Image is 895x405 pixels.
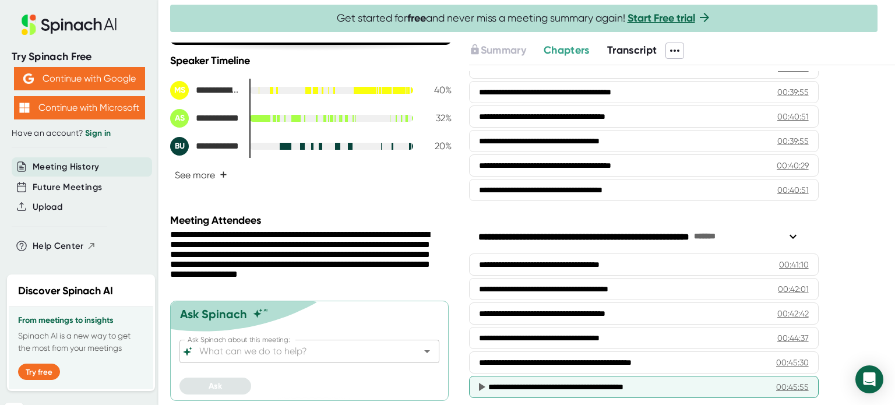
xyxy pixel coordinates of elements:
span: + [220,170,227,179]
button: Continue with Google [14,67,145,90]
div: Brett Ulrich [170,137,240,156]
div: 00:42:42 [777,308,809,319]
span: Chapters [544,44,590,57]
button: Try free [18,364,60,380]
div: 32 % [422,112,452,124]
span: Ask [209,381,222,391]
div: BU [170,137,189,156]
div: Ask Spinach [180,307,247,321]
div: 00:42:01 [778,283,809,295]
a: Sign in [85,128,111,138]
div: 00:39:55 [777,86,809,98]
div: 00:40:29 [777,160,809,171]
button: Upload [33,200,62,214]
h3: From meetings to insights [18,316,144,325]
button: Meeting History [33,160,99,174]
div: 00:41:10 [779,259,809,270]
button: Open [419,343,435,360]
button: Continue with Microsoft [14,96,145,119]
span: Help Center [33,240,84,253]
h2: Discover Spinach AI [18,283,113,299]
div: Upgrade to access [469,43,544,59]
button: Chapters [544,43,590,58]
div: Try Spinach Free [12,50,147,64]
div: 00:45:30 [776,357,809,368]
div: 00:40:51 [777,184,809,196]
button: Summary [469,43,526,58]
div: Have an account? [12,128,147,139]
div: MS [170,81,189,100]
b: free [407,12,426,24]
div: Open Intercom Messenger [855,365,883,393]
button: Ask [179,378,251,395]
button: Transcript [607,43,657,58]
span: Get started for and never miss a meeting summary again! [337,12,711,25]
input: What can we do to help? [197,343,401,360]
div: Megan Stauffer [170,81,240,100]
button: Future Meetings [33,181,102,194]
div: Speaker Timeline [170,54,452,67]
button: Help Center [33,240,96,253]
img: Aehbyd4JwY73AAAAAElFTkSuQmCC [23,73,34,84]
a: Start Free trial [628,12,695,24]
div: 40 % [422,84,452,96]
div: Meeting Attendees [170,214,454,227]
div: Alyssa Soult [170,109,240,128]
button: See more+ [170,165,232,185]
div: 00:39:55 [777,135,809,147]
div: 00:44:37 [777,332,809,344]
div: AS [170,109,189,128]
span: Summary [481,44,526,57]
div: 00:40:51 [777,111,809,122]
div: 00:45:55 [776,381,809,393]
div: 20 % [422,140,452,152]
span: Transcript [607,44,657,57]
p: Spinach AI is a new way to get the most from your meetings [18,330,144,354]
